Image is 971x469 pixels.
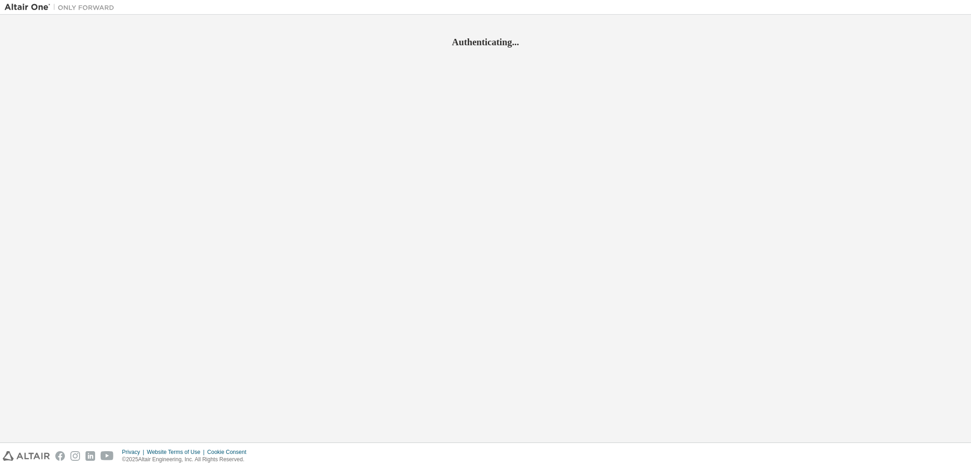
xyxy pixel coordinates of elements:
[122,456,252,464] p: © 2025 Altair Engineering, Inc. All Rights Reserved.
[101,451,114,461] img: youtube.svg
[85,451,95,461] img: linkedin.svg
[70,451,80,461] img: instagram.svg
[207,448,251,456] div: Cookie Consent
[55,451,65,461] img: facebook.svg
[5,36,966,48] h2: Authenticating...
[122,448,147,456] div: Privacy
[3,451,50,461] img: altair_logo.svg
[147,448,207,456] div: Website Terms of Use
[5,3,119,12] img: Altair One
